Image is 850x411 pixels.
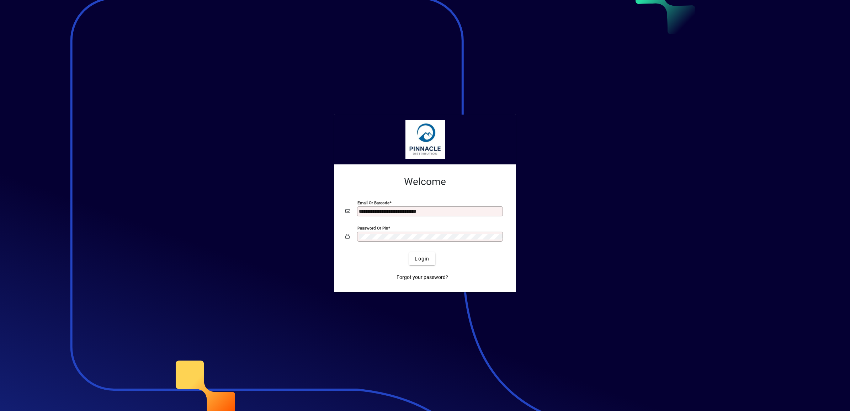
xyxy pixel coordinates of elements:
button: Login [409,252,435,265]
mat-label: Email or Barcode [357,200,389,205]
h2: Welcome [345,176,505,188]
span: Forgot your password? [397,274,448,281]
mat-label: Password or Pin [357,226,388,231]
a: Forgot your password? [394,271,451,284]
span: Login [415,255,429,263]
